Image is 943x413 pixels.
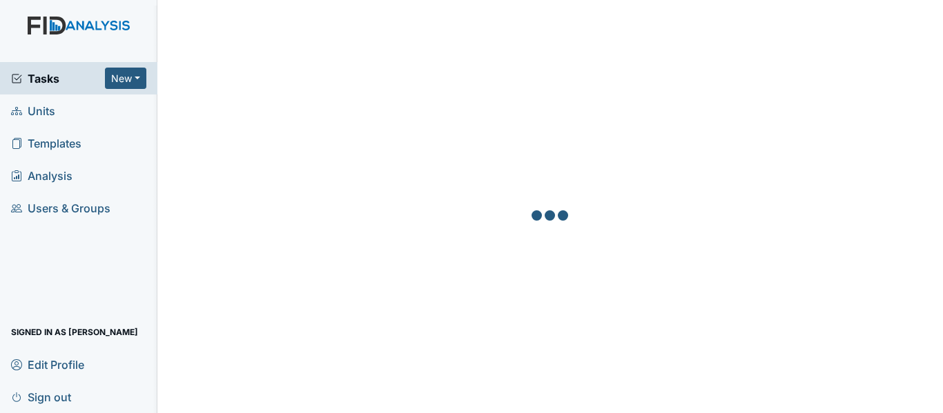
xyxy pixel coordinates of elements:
[11,321,138,343] span: Signed in as [PERSON_NAME]
[11,386,71,407] span: Sign out
[11,70,105,87] a: Tasks
[11,165,72,186] span: Analysis
[11,197,110,219] span: Users & Groups
[11,132,81,154] span: Templates
[105,68,146,89] button: New
[11,100,55,121] span: Units
[11,354,84,375] span: Edit Profile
